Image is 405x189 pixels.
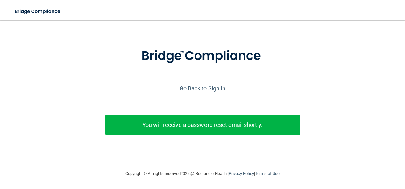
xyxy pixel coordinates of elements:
a: Terms of Use [255,171,280,176]
div: Copyright © All rights reserved 2025 @ Rectangle Health | | [86,164,319,184]
a: Privacy Policy [229,171,254,176]
img: bridge_compliance_login_screen.278c3ca4.svg [128,39,277,73]
p: You will receive a password reset email shortly. [110,120,295,130]
a: Go Back to Sign In [180,85,226,92]
img: bridge_compliance_login_screen.278c3ca4.svg [10,5,66,18]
